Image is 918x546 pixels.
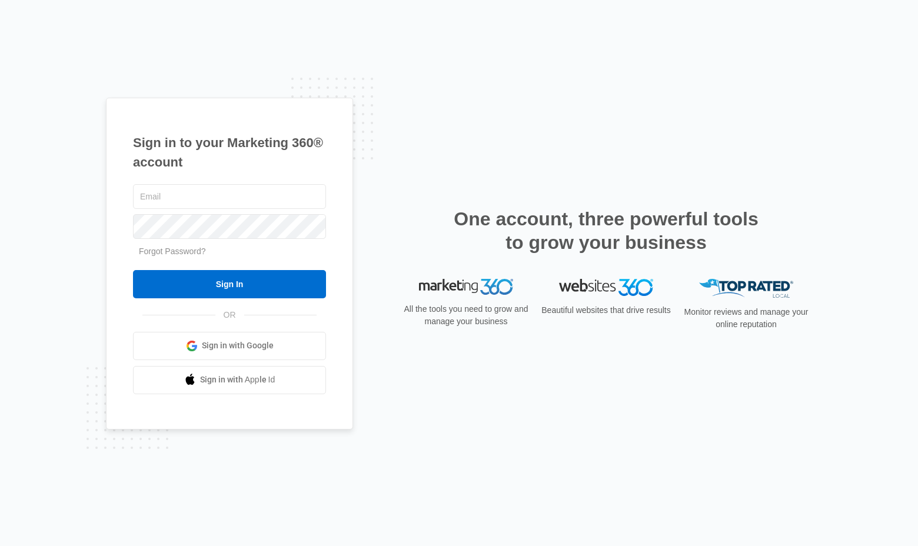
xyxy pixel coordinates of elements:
[680,306,812,331] p: Monitor reviews and manage your online reputation
[559,279,653,296] img: Websites 360
[200,374,275,386] span: Sign in with Apple Id
[540,304,672,317] p: Beautiful websites that drive results
[139,247,206,256] a: Forgot Password?
[450,207,762,254] h2: One account, three powerful tools to grow your business
[202,339,274,352] span: Sign in with Google
[699,279,793,298] img: Top Rated Local
[419,279,513,295] img: Marketing 360
[133,332,326,360] a: Sign in with Google
[133,184,326,209] input: Email
[133,270,326,298] input: Sign In
[133,366,326,394] a: Sign in with Apple Id
[133,133,326,172] h1: Sign in to your Marketing 360® account
[215,309,244,321] span: OR
[400,303,532,328] p: All the tools you need to grow and manage your business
